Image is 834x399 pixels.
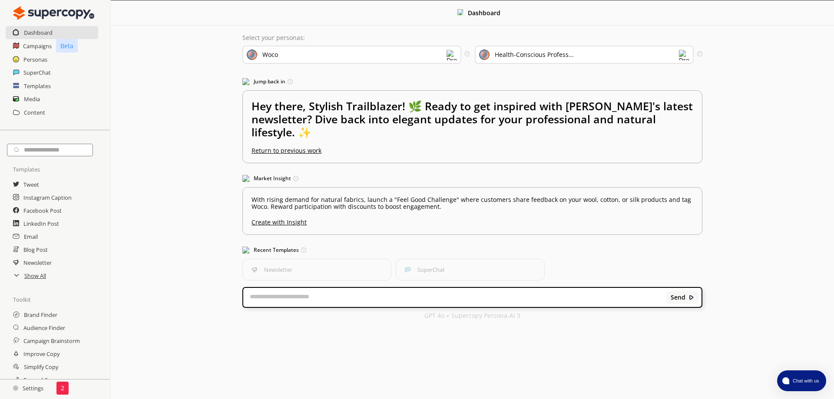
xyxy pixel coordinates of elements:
[252,196,693,210] p: With rising demand for natural fabrics, launch a "Feel Good Challenge" where customers share feed...
[56,39,78,53] p: Beta
[697,51,702,56] img: Tooltip Icon
[242,34,702,41] p: Select your personas:
[24,79,51,92] a: Templates
[24,269,46,282] a: Show All
[24,360,58,373] a: Simplify Copy
[23,66,51,79] a: SuperChat
[13,386,18,391] img: Close
[262,51,278,58] div: Woco
[61,385,64,392] p: 2
[24,106,45,119] a: Content
[242,175,249,182] img: Market Insight
[242,247,249,254] img: Popular Templates
[405,267,411,273] img: SuperChat
[789,377,821,384] span: Chat with us
[688,294,695,300] img: Close
[242,172,702,185] h3: Market Insight
[457,9,463,15] img: Close
[465,51,470,56] img: Tooltip Icon
[288,79,293,84] img: Tooltip Icon
[23,321,65,334] a: Audience Finder
[24,92,40,106] a: Media
[24,230,38,243] a: Email
[24,308,57,321] a: Brand Finder
[252,146,321,155] u: Return to previous work
[23,347,60,360] a: Improve Copy
[242,75,702,88] h3: Jump back in
[23,178,39,191] a: Tweet
[468,9,500,17] b: Dashboard
[671,294,685,301] b: Send
[396,259,545,280] button: SuperChatSuperChat
[252,214,693,226] u: Create with Insight
[301,247,306,253] img: Tooltip Icon
[247,49,257,60] img: Brand Icon
[23,334,80,347] a: Campaign Brainstorm
[424,312,520,319] p: GPT 4o + Supercopy Persona-AI 3
[23,40,52,53] a: Campaigns
[242,244,702,257] h3: Recent Templates
[252,99,693,147] h2: Hey there, Stylish Trailblazer! 🌿 Ready to get inspired with [PERSON_NAME]'s latest newsletter? D...
[23,53,47,66] a: Personas
[679,50,689,60] img: Dropdown Icon
[252,267,258,273] img: Newsletter
[23,204,62,217] a: Facebook Post
[495,51,574,58] div: Health-Conscious Profess...
[23,256,52,269] a: Newsletter
[23,243,48,256] a: Blog Post
[447,50,457,60] img: Dropdown Icon
[777,370,826,391] button: atlas-launcher
[24,26,53,39] a: Dashboard
[23,373,57,386] a: Expand Copy
[23,191,72,204] a: Instagram Caption
[13,4,94,22] img: Close
[242,259,391,280] button: NewsletterNewsletter
[242,78,249,85] img: Jump Back In
[23,217,59,230] a: LinkedIn Post
[479,49,490,60] img: Audience Icon
[293,176,298,181] img: Tooltip Icon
